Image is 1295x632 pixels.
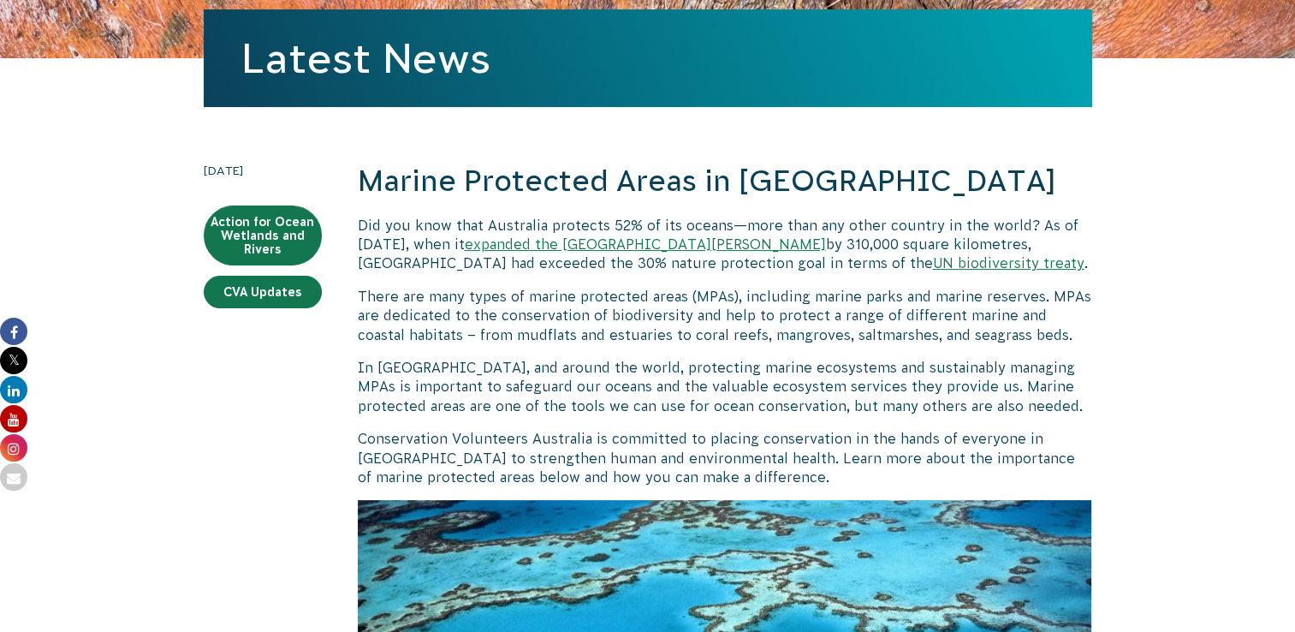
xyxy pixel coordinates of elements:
[204,206,322,265] a: Action for Ocean Wetlands and Rivers
[358,161,1092,202] h2: Marine Protected Areas in [GEOGRAPHIC_DATA]
[204,161,322,180] time: [DATE]
[358,429,1092,486] p: Conservation Volunteers Australia is committed to placing conservation in the hands of everyone i...
[358,216,1092,273] p: Did you know that Australia protects 52% of its oceans—more than any other country in the world? ...
[204,276,322,308] a: CVA Updates
[241,35,490,81] a: Latest News
[933,255,1084,271] a: UN biodiversity treaty
[358,358,1092,415] p: In [GEOGRAPHIC_DATA], and around the world, protecting marine ecosystems and sustainably managing...
[465,236,826,252] a: expanded the [GEOGRAPHIC_DATA][PERSON_NAME]
[358,287,1092,344] p: There are many types of marine protected areas (MPAs), including marine parks and marine reserves...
